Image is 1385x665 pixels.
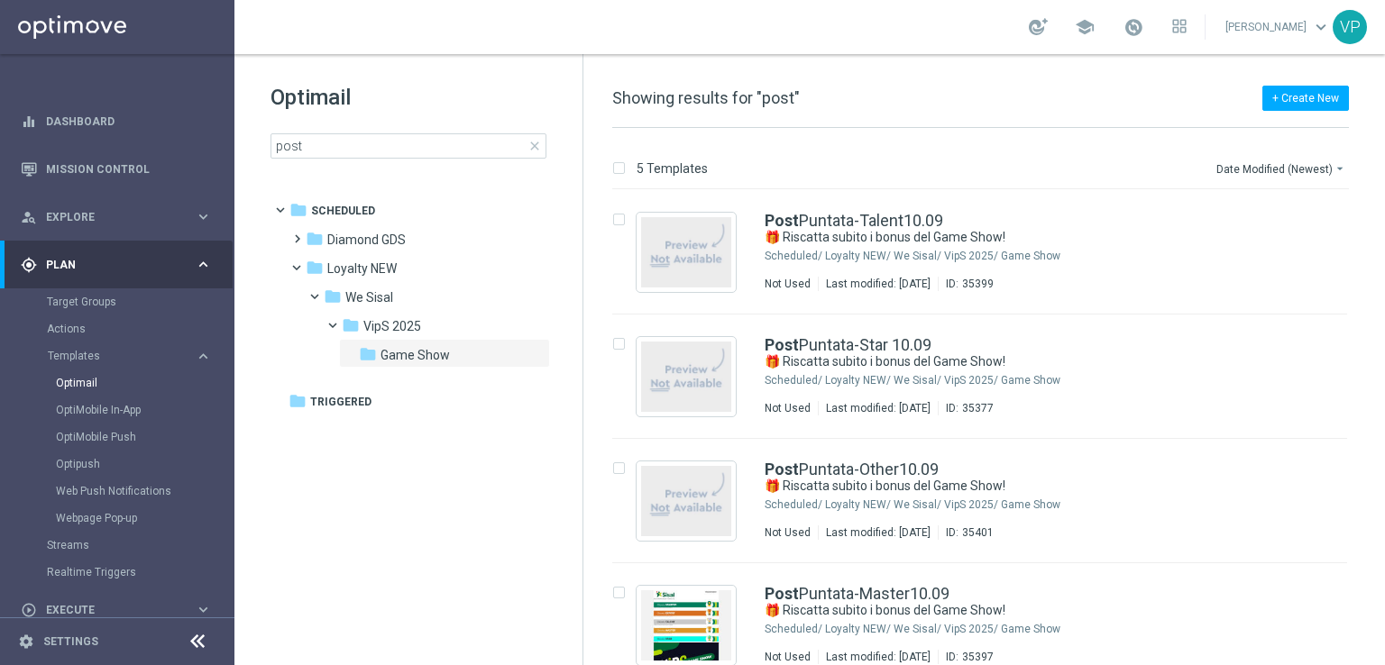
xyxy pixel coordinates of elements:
[819,277,938,291] div: Last modified: [DATE]
[938,650,994,664] div: ID:
[637,160,708,177] p: 5 Templates
[765,335,799,354] b: Post
[46,145,212,193] a: Mission Control
[1333,10,1367,44] div: VP
[1262,86,1349,111] button: + Create New
[765,353,1230,370] a: 🎁 Riscatta subito i bonus del Game Show!
[765,460,799,478] b: Post
[1224,14,1333,41] a: [PERSON_NAME]keyboard_arrow_down
[20,162,213,177] button: Mission Control
[56,457,188,471] a: Optipush
[310,394,371,410] span: Triggered
[765,211,799,230] b: Post
[765,584,799,603] b: Post
[342,316,360,334] i: folder
[56,403,188,417] a: OptiMobile In-App
[20,258,213,272] button: gps_fixed Plan keyboard_arrow_right
[47,532,233,559] div: Streams
[594,439,1381,563] div: Press SPACE to select this row.
[47,538,188,552] a: Streams
[962,650,994,664] div: 35397
[765,602,1271,619] div: 🎁 Riscatta subito i bonus del Game Show!
[363,318,421,334] span: VipS 2025
[962,277,994,291] div: 35399
[765,622,822,636] div: Scheduled/
[20,210,213,224] div: person_search Explore keyboard_arrow_right
[527,139,542,153] span: close
[825,249,1271,263] div: Scheduled/Loyalty NEW/We Sisal/VipS 2025/Game Show
[47,322,188,336] a: Actions
[46,605,195,615] span: Execute
[46,97,212,145] a: Dashboard
[56,376,188,390] a: Optimail
[819,650,938,664] div: Last modified: [DATE]
[56,396,233,424] div: OptiMobile In-App
[47,565,188,579] a: Realtime Triggers
[306,259,324,277] i: folder
[765,650,811,664] div: Not Used
[594,314,1381,439] div: Press SPACE to select this row.
[46,212,195,223] span: Explore
[1215,158,1349,179] button: Date Modified (Newest)arrow_drop_down
[641,217,731,287] img: noPreview.jpg
[21,145,212,193] div: Mission Control
[289,201,307,219] i: folder
[765,229,1230,246] a: 🎁 Riscatta subito i bonus del Game Show!
[612,88,800,107] span: Showing results for "post"
[21,97,212,145] div: Dashboard
[825,373,1271,387] div: Scheduled/Loyalty NEW/We Sisal/VipS 2025/Game Show
[21,209,37,225] i: person_search
[48,351,177,361] span: Templates
[20,114,213,129] div: equalizer Dashboard
[21,602,195,618] div: Execute
[938,277,994,291] div: ID:
[381,347,450,363] span: Game Show
[195,601,212,618] i: keyboard_arrow_right
[311,203,375,219] span: Scheduled
[47,349,213,363] button: Templates keyboard_arrow_right
[359,345,377,363] i: folder
[195,348,212,365] i: keyboard_arrow_right
[289,392,307,410] i: folder
[641,590,731,660] img: 35397.jpeg
[21,114,37,130] i: equalizer
[962,401,994,415] div: 35377
[47,559,233,586] div: Realtime Triggers
[962,525,994,540] div: 35401
[306,230,324,248] i: folder
[20,603,213,617] button: play_circle_outline Execute keyboard_arrow_right
[1333,161,1347,176] i: arrow_drop_down
[765,249,822,263] div: Scheduled/
[47,342,233,532] div: Templates
[56,505,233,532] div: Webpage Pop-up
[641,342,731,412] img: noPreview.jpg
[327,232,406,248] span: Diamond GDS
[48,351,195,361] div: Templates
[56,430,188,444] a: OptiMobile Push
[56,369,233,396] div: Optimail
[825,622,1271,636] div: Scheduled/Loyalty NEW/We Sisal/VipS 2025/Game Show
[47,288,233,315] div: Target Groups
[765,213,943,229] a: PostPuntata-Talent10.09
[938,525,994,540] div: ID:
[56,451,233,478] div: Optipush
[271,133,546,159] input: Search Template
[345,289,393,305] span: We Sisal
[1311,17,1331,37] span: keyboard_arrow_down
[765,373,822,387] div: Scheduled/
[765,353,1271,370] div: 🎁 Riscatta subito i bonus del Game Show!
[18,633,34,650] i: settings
[327,260,397,277] span: Loyalty NEW
[21,209,195,225] div: Explore
[641,466,731,536] img: noPreview.jpg
[825,497,1271,512] div: Scheduled/Loyalty NEW/We Sisal/VipS 2025/Game Show
[56,424,233,451] div: OptiMobile Push
[765,602,1230,619] a: 🎁 Riscatta subito i bonus del Game Show!
[594,190,1381,314] div: Press SPACE to select this row.
[56,484,188,498] a: Web Push Notifications
[938,401,994,415] div: ID:
[47,315,233,342] div: Actions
